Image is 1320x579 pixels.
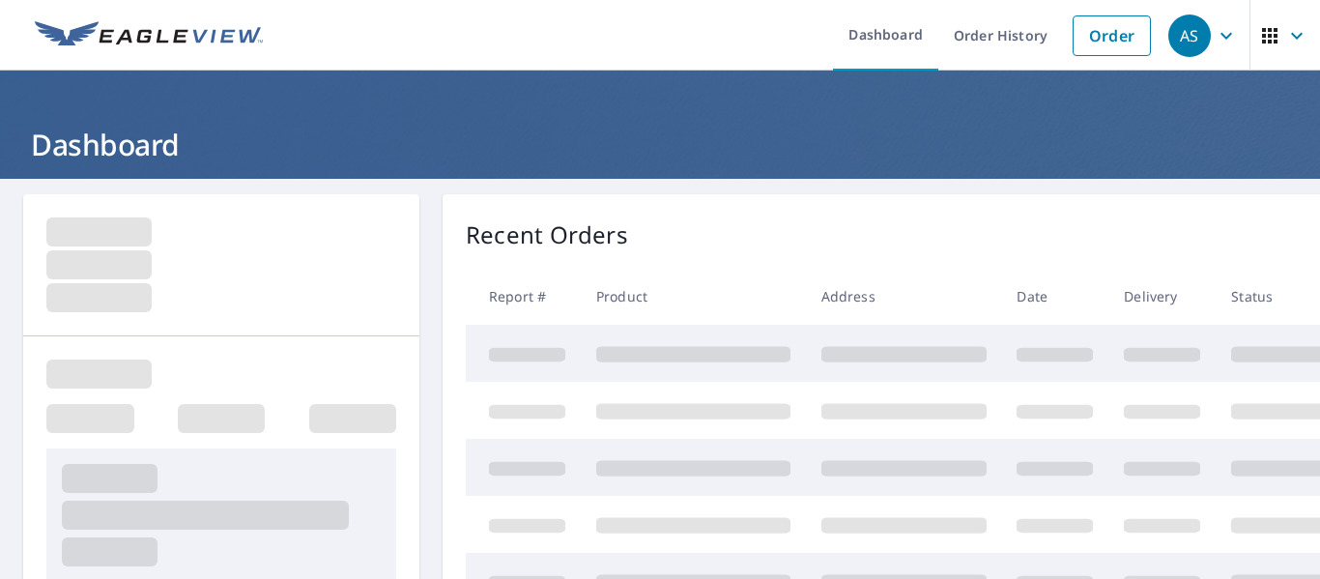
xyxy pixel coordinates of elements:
[466,268,581,325] th: Report #
[1168,14,1211,57] div: AS
[23,125,1297,164] h1: Dashboard
[1001,268,1108,325] th: Date
[466,217,628,252] p: Recent Orders
[35,21,263,50] img: EV Logo
[1108,268,1216,325] th: Delivery
[581,268,806,325] th: Product
[1073,15,1151,56] a: Order
[806,268,1002,325] th: Address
